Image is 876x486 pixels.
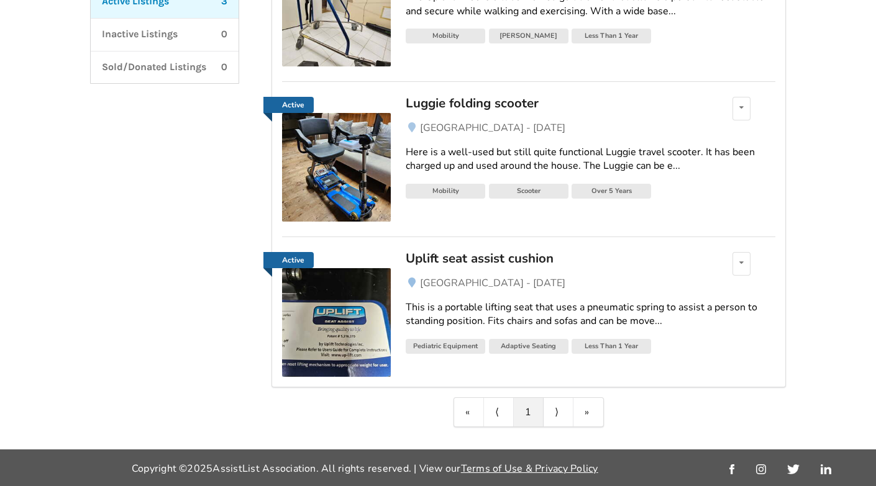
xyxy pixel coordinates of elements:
[821,464,831,474] img: linkedin_link
[787,464,799,474] img: twitter_link
[282,97,391,222] a: Active
[406,252,696,276] a: Uplift seat assist cushion
[454,397,604,427] div: Pagination Navigation
[406,276,775,290] a: [GEOGRAPHIC_DATA] - [DATE]
[406,145,775,174] div: Here is a well-used but still quite functional Luggie travel scooter. It has been charged up and ...
[572,339,651,354] div: Less Than 1 Year
[102,27,178,42] p: Inactive Listings
[221,27,227,42] p: 0
[406,300,775,329] div: This is a portable lifting seat that uses a pneumatic spring to assist a person to standing posit...
[573,398,603,426] a: Last item
[420,276,565,290] span: [GEOGRAPHIC_DATA] - [DATE]
[282,113,391,222] img: mobility-luggie folding scooter
[406,184,485,199] div: Mobility
[282,252,391,377] a: Active
[756,464,766,474] img: instagram_link
[572,29,651,43] div: Less Than 1 Year
[406,183,775,202] a: MobilityScooterOver 5 Years
[406,29,485,43] div: Mobility
[406,97,696,120] a: Luggie folding scooter
[406,250,696,266] div: Uplift seat assist cushion
[461,462,598,475] a: Terms of Use & Privacy Policy
[406,290,775,339] a: This is a portable lifting seat that uses a pneumatic spring to assist a person to standing posit...
[282,268,391,377] img: pediatric equipment-uplift seat assist cushion
[406,28,775,47] a: Mobility[PERSON_NAME]Less Than 1 Year
[484,398,514,426] a: Previous item
[420,121,565,135] span: [GEOGRAPHIC_DATA] - [DATE]
[406,95,696,111] div: Luggie folding scooter
[489,184,568,199] div: Scooter
[729,464,734,474] img: facebook_link
[406,339,485,354] div: Pediatric Equipment
[221,60,227,74] p: 0
[263,97,314,113] a: Active
[572,184,651,199] div: Over 5 Years
[514,398,544,426] a: 1
[454,398,484,426] a: First item
[406,135,775,184] a: Here is a well-used but still quite functional Luggie travel scooter. It has been charged up and ...
[489,29,568,43] div: [PERSON_NAME]
[489,339,568,354] div: Adaptive Seating
[544,398,573,426] a: Next item
[406,120,775,135] a: [GEOGRAPHIC_DATA] - [DATE]
[102,60,206,74] p: Sold/Donated Listings
[406,338,775,357] a: Pediatric EquipmentAdaptive SeatingLess Than 1 Year
[263,252,314,268] a: Active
